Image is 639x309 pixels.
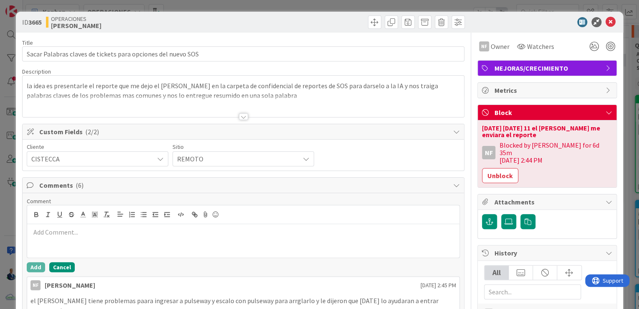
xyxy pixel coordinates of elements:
[30,280,41,290] div: NF
[76,181,84,189] span: ( 6 )
[28,18,42,26] b: 3665
[18,1,38,11] span: Support
[482,168,518,183] button: Unblock
[27,81,460,100] p: la idea es presentarle el reporte que me dejo el [PERSON_NAME] en la carpeta de confidencial de r...
[51,15,101,22] span: OPERACIONES
[494,248,601,258] span: History
[494,197,601,207] span: Attachments
[491,41,510,51] span: Owner
[27,262,45,272] button: Add
[172,144,314,150] div: Sitio
[494,63,601,73] span: MEJORAS/CRECIMIENTO
[177,153,295,165] span: REMOTO
[85,128,99,136] span: ( 2/2 )
[31,153,150,165] span: CISTECCA
[22,68,51,75] span: Description
[39,127,449,137] span: Custom Fields
[49,262,75,272] button: Cancel
[494,85,601,95] span: Metrics
[27,197,51,205] span: Comment
[494,107,601,117] span: Block
[500,141,612,164] div: Blocked by [PERSON_NAME] for 6d 35m [DATE] 2:44 PM
[27,144,168,150] div: Cliente
[482,125,612,138] div: [DATE] [DATE] 11 el [PERSON_NAME] me enviara el reporte
[45,280,95,290] div: [PERSON_NAME]
[421,281,456,290] span: [DATE] 2:45 PM
[39,180,449,190] span: Comments
[484,284,581,299] input: Search...
[22,46,464,61] input: type card name here...
[479,41,489,51] div: NF
[482,146,495,159] div: NF
[22,17,42,27] span: ID
[51,22,101,29] b: [PERSON_NAME]
[527,41,554,51] span: Watchers
[22,39,33,46] label: Title
[484,266,509,280] div: All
